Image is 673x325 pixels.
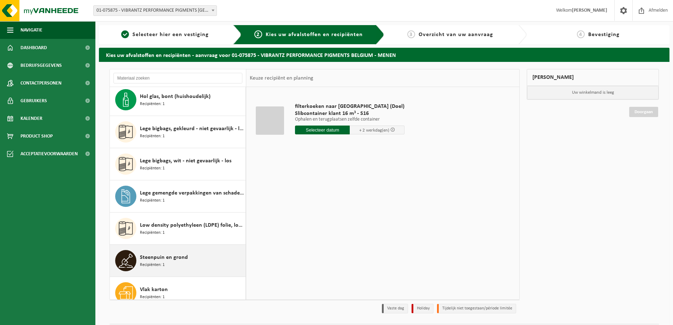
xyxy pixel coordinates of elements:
span: Lege bigbags, gekleurd - niet gevaarlijk - los [140,124,244,133]
span: 01-075875 - VIBRANTZ PERFORMANCE PIGMENTS BELGIUM - MENEN [93,5,217,16]
a: Doorgaan [629,107,658,117]
span: Recipiënten: 1 [140,230,165,236]
span: Recipiënten: 1 [140,197,165,204]
input: Selecteer datum [295,126,350,134]
span: Gebruikers [20,92,47,110]
h2: Kies uw afvalstoffen en recipiënten - aanvraag voor 01-075875 - VIBRANTZ PERFORMANCE PIGMENTS BEL... [99,48,669,62]
span: Recipiënten: 1 [140,165,165,172]
span: 01-075875 - VIBRANTZ PERFORMANCE PIGMENTS BELGIUM - MENEN [94,6,217,16]
p: Uw winkelmand is leeg [527,86,659,99]
li: Holiday [412,304,433,313]
span: Contactpersonen [20,74,61,92]
span: Low density polyethyleen (LDPE) folie, los, naturel/gekleurd (80/20) [140,221,244,230]
span: Kalender [20,110,42,127]
span: filterkoeken naar [GEOGRAPHIC_DATA] (Doel) [295,103,405,110]
span: Dashboard [20,39,47,57]
button: Hol glas, bont (huishoudelijk) Recipiënten: 1 [110,84,246,116]
span: Overzicht van uw aanvraag [419,32,493,37]
button: Lege gemengde verpakkingen van schadelijke stoffen Recipiënten: 1 [110,180,246,213]
li: Tijdelijk niet toegestaan/période limitée [437,304,516,313]
button: Low density polyethyleen (LDPE) folie, los, naturel/gekleurd (80/20) Recipiënten: 1 [110,213,246,245]
span: + 2 werkdag(en) [359,128,389,133]
span: Slibcontainer klant 16 m³ - S16 [295,110,405,117]
span: Kies uw afvalstoffen en recipiënten [266,32,363,37]
span: Product Shop [20,127,53,145]
span: Steenpuin en grond [140,253,188,262]
div: [PERSON_NAME] [527,69,659,86]
span: Lege bigbags, wit - niet gevaarlijk - los [140,157,231,165]
span: Navigatie [20,21,42,39]
span: 2 [254,30,262,38]
span: 3 [407,30,415,38]
li: Vaste dag [382,304,408,313]
span: Acceptatievoorwaarden [20,145,78,163]
span: 1 [121,30,129,38]
span: Recipiënten: 1 [140,262,165,268]
span: Lege gemengde verpakkingen van schadelijke stoffen [140,189,244,197]
input: Materiaal zoeken [113,73,242,83]
span: Hol glas, bont (huishoudelijk) [140,92,211,101]
strong: [PERSON_NAME] [572,8,607,13]
button: Vlak karton Recipiënten: 1 [110,277,246,309]
span: 4 [577,30,585,38]
span: Bedrijfsgegevens [20,57,62,74]
span: Bevestiging [588,32,620,37]
a: 1Selecteer hier een vestiging [102,30,228,39]
button: Lege bigbags, wit - niet gevaarlijk - los Recipiënten: 1 [110,148,246,180]
span: Selecteer hier een vestiging [132,32,209,37]
button: Steenpuin en grond Recipiënten: 1 [110,245,246,277]
span: Recipiënten: 1 [140,294,165,301]
div: Keuze recipiënt en planning [246,69,317,87]
span: Vlak karton [140,285,168,294]
p: Ophalen en terugplaatsen zelfde container [295,117,405,122]
span: Recipiënten: 1 [140,133,165,140]
span: Recipiënten: 1 [140,101,165,108]
button: Lege bigbags, gekleurd - niet gevaarlijk - los Recipiënten: 1 [110,116,246,148]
